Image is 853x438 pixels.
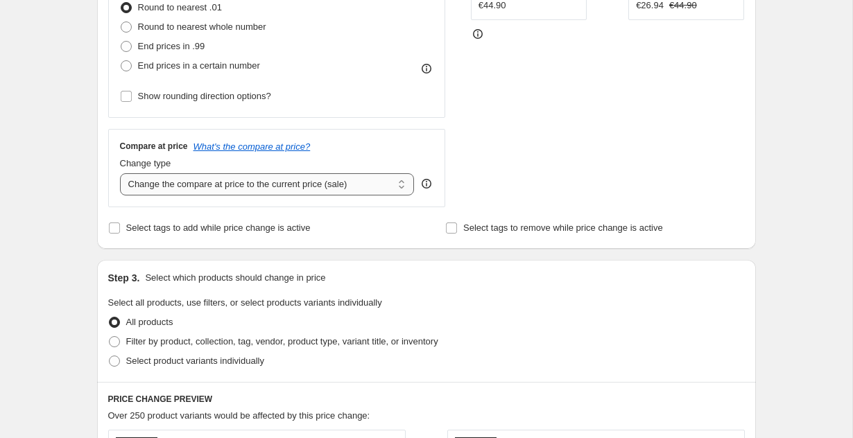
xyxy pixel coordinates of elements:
[138,41,205,51] span: End prices in .99
[120,158,171,168] span: Change type
[463,222,663,233] span: Select tags to remove while price change is active
[120,141,188,152] h3: Compare at price
[193,141,311,152] button: What's the compare at price?
[108,297,382,308] span: Select all products, use filters, or select products variants individually
[126,222,311,233] span: Select tags to add while price change is active
[126,356,264,366] span: Select product variants individually
[108,410,370,421] span: Over 250 product variants would be affected by this price change:
[138,2,222,12] span: Round to nearest .01
[108,394,745,405] h6: PRICE CHANGE PREVIEW
[126,317,173,327] span: All products
[420,177,433,191] div: help
[126,336,438,347] span: Filter by product, collection, tag, vendor, product type, variant title, or inventory
[145,271,325,285] p: Select which products should change in price
[108,271,140,285] h2: Step 3.
[138,21,266,32] span: Round to nearest whole number
[138,91,271,101] span: Show rounding direction options?
[138,60,260,71] span: End prices in a certain number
